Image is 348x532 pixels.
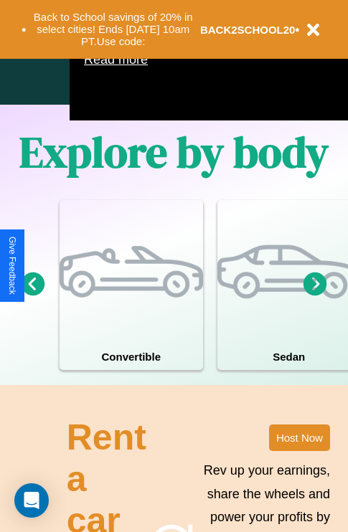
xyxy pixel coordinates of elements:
[7,237,17,295] div: Give Feedback
[60,343,203,370] h4: Convertible
[269,424,330,451] button: Host Now
[27,7,200,52] button: Back to School savings of 20% in select cities! Ends [DATE] 10am PT.Use code:
[19,123,329,181] h1: Explore by body
[200,24,296,36] b: BACK2SCHOOL20
[14,483,49,518] div: Open Intercom Messenger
